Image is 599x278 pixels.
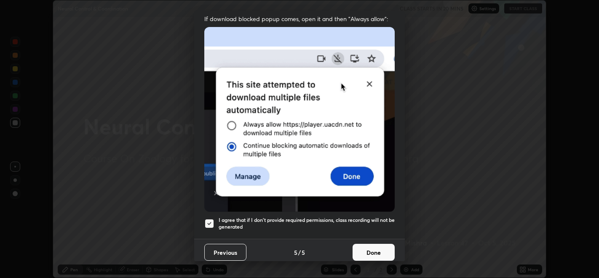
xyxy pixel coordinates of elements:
h5: I agree that if I don't provide required permissions, class recording will not be generated [219,217,395,230]
h4: 5 [302,248,305,257]
h4: 5 [294,248,297,257]
button: Done [353,244,395,261]
img: downloads-permission-blocked.gif [204,27,395,211]
button: Previous [204,244,246,261]
h4: / [298,248,301,257]
span: If download blocked popup comes, open it and then "Always allow": [204,15,395,23]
